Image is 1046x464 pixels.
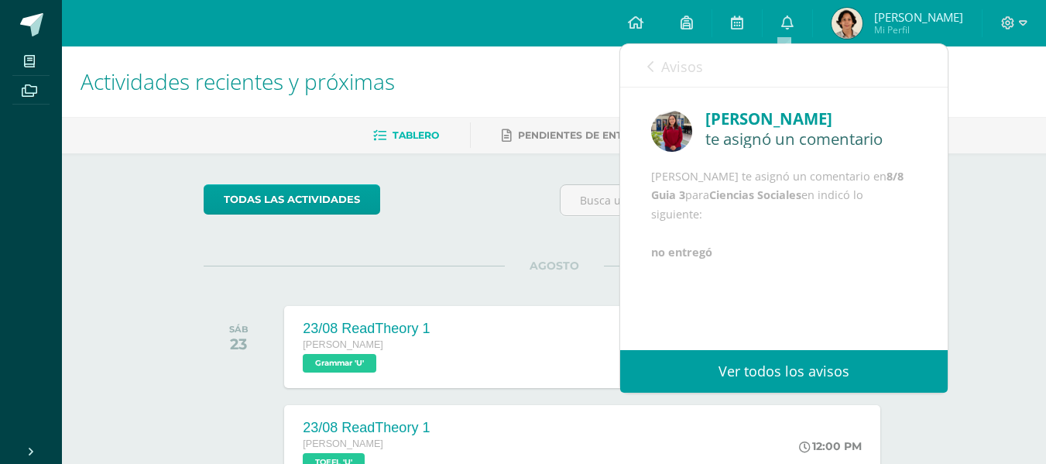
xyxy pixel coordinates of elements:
[705,107,917,131] div: [PERSON_NAME]
[505,259,604,273] span: AGOSTO
[651,167,917,262] div: [PERSON_NAME] te asignó un comentario en para en indicó lo siguiente:
[518,129,650,141] span: Pendientes de entrega
[229,324,249,335] div: SÁB
[705,130,917,147] div: te asignó un comentario
[651,245,712,259] b: no entregó
[393,129,439,141] span: Tablero
[835,57,921,74] span: avisos sin leer
[799,439,862,453] div: 12:00 PM
[303,354,376,373] span: Grammar 'U'
[373,123,439,148] a: Tablero
[835,57,842,74] span: 1
[303,321,430,337] div: 23/08 ReadTheory 1
[709,187,801,202] b: Ciencias Sociales
[832,8,863,39] img: 84c4a7923b0c036d246bba4ed201b3fa.png
[303,420,430,436] div: 23/08 ReadTheory 1
[204,184,380,215] a: todas las Actividades
[651,111,692,152] img: e1f0730b59be0d440f55fb027c9eff26.png
[561,185,904,215] input: Busca una actividad próxima aquí...
[874,9,963,25] span: [PERSON_NAME]
[620,350,948,393] a: Ver todos los avisos
[81,67,395,96] span: Actividades recientes y próximas
[303,438,383,449] span: [PERSON_NAME]
[502,123,650,148] a: Pendientes de entrega
[229,335,249,353] div: 23
[661,57,703,76] span: Avisos
[874,23,963,36] span: Mi Perfil
[303,339,383,350] span: [PERSON_NAME]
